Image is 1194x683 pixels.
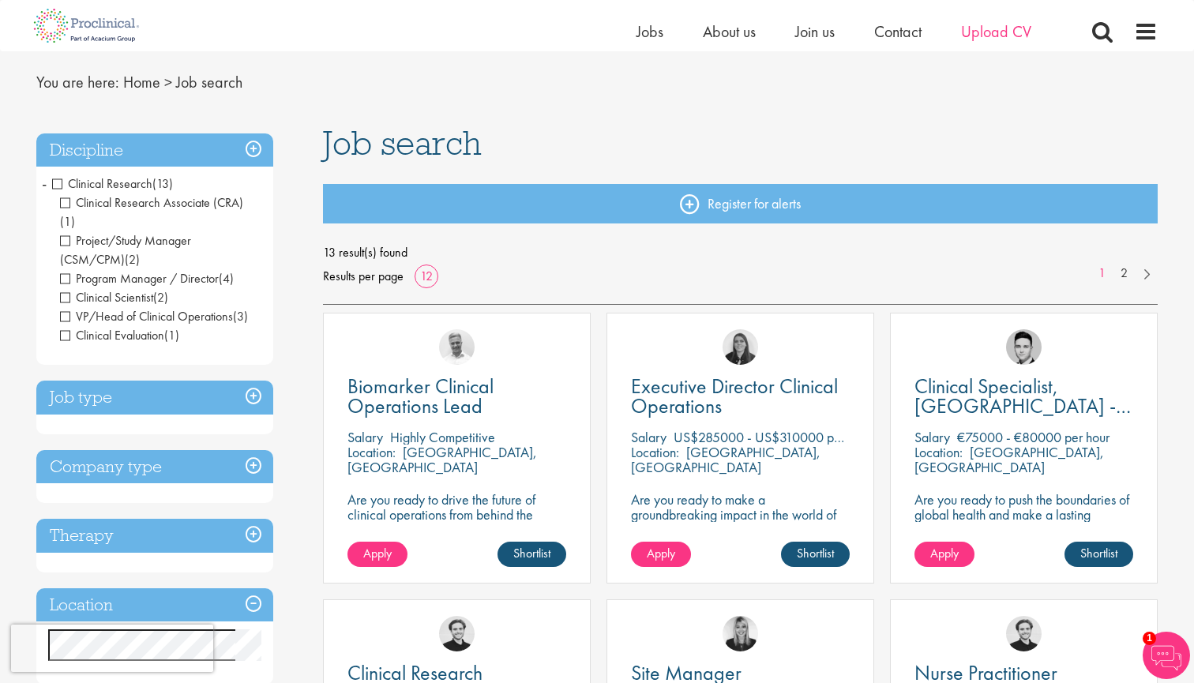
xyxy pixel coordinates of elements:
span: (1) [60,213,75,230]
img: Connor Lynes [1006,329,1042,365]
span: Program Manager / Director [60,270,234,287]
a: Executive Director Clinical Operations [631,377,850,416]
a: Shortlist [497,542,566,567]
iframe: reCAPTCHA [11,625,213,672]
a: Apply [631,542,691,567]
span: Biomarker Clinical Operations Lead [347,373,494,419]
span: Clinical Evaluation [60,327,179,343]
span: Executive Director Clinical Operations [631,373,838,419]
a: 2 [1113,265,1136,283]
span: VP/Head of Clinical Operations [60,308,248,325]
span: (2) [153,289,168,306]
span: (4) [219,270,234,287]
a: breadcrumb link [123,72,160,92]
img: Nico Kohlwes [439,616,475,651]
span: Clinical Research [52,175,152,192]
h3: Discipline [36,133,273,167]
p: €75000 - €80000 per hour [957,428,1110,446]
a: Site Manager [631,663,850,683]
a: Biomarker Clinical Operations Lead [347,377,566,416]
a: Register for alerts [323,184,1158,223]
span: - [42,171,47,195]
p: [GEOGRAPHIC_DATA], [GEOGRAPHIC_DATA] [347,443,537,476]
p: [GEOGRAPHIC_DATA], [GEOGRAPHIC_DATA] [631,443,820,476]
span: > [164,72,172,92]
span: Apply [363,545,392,561]
span: Job search [176,72,242,92]
a: About us [703,21,756,42]
img: Janelle Jones [723,616,758,651]
span: (3) [233,308,248,325]
h3: Therapy [36,519,273,553]
h3: Job type [36,381,273,415]
img: Joshua Bye [439,329,475,365]
span: Location: [631,443,679,461]
span: Clinical Research [52,175,173,192]
span: Clinical Evaluation [60,327,164,343]
a: Contact [874,21,922,42]
span: Apply [930,545,959,561]
span: Clinical Specialist, [GEOGRAPHIC_DATA] - Cardiac [914,373,1131,439]
span: VP/Head of Clinical Operations [60,308,233,325]
span: Results per page [323,265,404,288]
p: US$285000 - US$310000 per annum [674,428,884,446]
span: Apply [647,545,675,561]
a: Upload CV [961,21,1031,42]
span: 13 result(s) found [323,241,1158,265]
a: Apply [914,542,974,567]
img: Nico Kohlwes [1006,616,1042,651]
p: [GEOGRAPHIC_DATA], [GEOGRAPHIC_DATA] [914,443,1104,476]
img: Ciara Noble [723,329,758,365]
span: (13) [152,175,173,192]
a: Jobs [636,21,663,42]
span: Project/Study Manager (CSM/CPM) [60,232,191,268]
a: Join us [795,21,835,42]
h3: Location [36,588,273,622]
span: Clinical Research Associate (CRA) [60,194,243,230]
a: Shortlist [781,542,850,567]
span: Clinical Scientist [60,289,153,306]
a: 1 [1091,265,1113,283]
span: Salary [347,428,383,446]
a: 12 [415,268,438,284]
a: Shortlist [1064,542,1133,567]
span: Location: [914,443,963,461]
h3: Company type [36,450,273,484]
span: (1) [164,327,179,343]
p: Are you ready to make a groundbreaking impact in the world of biotechnology? Join a growing compa... [631,492,850,567]
a: Clinical Specialist, [GEOGRAPHIC_DATA] - Cardiac [914,377,1133,416]
span: 1 [1143,632,1156,645]
p: Are you ready to drive the future of clinical operations from behind the scenes? Looking to be in... [347,492,566,567]
img: Chatbot [1143,632,1190,679]
span: Salary [914,428,950,446]
span: Program Manager / Director [60,270,219,287]
span: Job search [323,122,482,164]
span: Clinical Research Associate (CRA) [60,194,243,211]
a: Apply [347,542,407,567]
span: You are here: [36,72,119,92]
span: Salary [631,428,666,446]
a: Nurse Practitioner [914,663,1133,683]
span: Location: [347,443,396,461]
span: Clinical Scientist [60,289,168,306]
p: Highly Competitive [390,428,495,446]
p: Are you ready to push the boundaries of global health and make a lasting impact? This role at a h... [914,492,1133,567]
span: (2) [125,251,140,268]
